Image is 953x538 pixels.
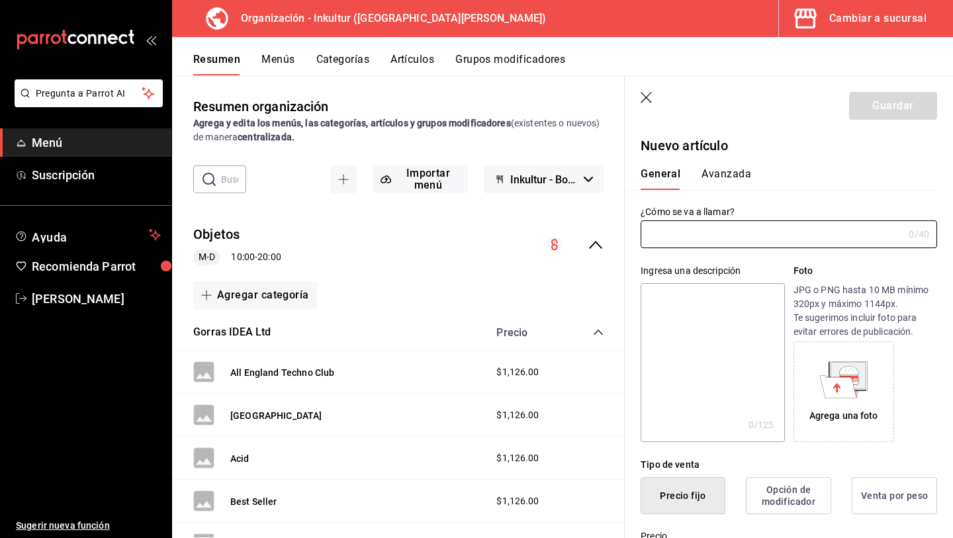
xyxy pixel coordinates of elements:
[193,281,317,309] button: Agregar categoría
[909,228,929,241] div: 0 /40
[230,495,277,508] button: Best Seller
[193,53,240,75] button: Resumen
[221,166,246,193] input: Buscar menú
[641,136,937,156] p: Nuevo artículo
[261,53,295,75] button: Menús
[794,264,937,278] p: Foto
[373,165,467,193] button: Importar menú
[641,167,921,190] div: navigation tabs
[193,225,240,244] button: Objetos
[32,290,161,308] span: [PERSON_NAME]
[146,34,156,45] button: open_drawer_menu
[496,494,539,508] span: $1,126.00
[641,167,680,190] button: General
[32,257,161,275] span: Recomienda Parrot
[193,249,281,265] div: 10:00 - 20:00
[9,96,163,110] a: Pregunta a Parrot AI
[193,118,511,128] strong: Agrega y edita los menús, las categorías, artículos y grupos modificadores
[230,452,250,465] button: Acid
[496,451,539,465] span: $1,126.00
[483,326,568,339] div: Precio
[749,418,774,431] div: 0 /125
[230,11,546,26] h3: Organización - Inkultur ([GEOGRAPHIC_DATA][PERSON_NAME])
[593,327,604,337] button: collapse-category-row
[496,408,539,422] span: $1,126.00
[193,97,329,116] div: Resumen organización
[32,166,161,184] span: Suscripción
[230,409,322,422] button: [GEOGRAPHIC_DATA]
[238,132,295,142] strong: centralizada.
[15,79,163,107] button: Pregunta a Parrot AI
[794,283,937,339] p: JPG o PNG hasta 10 MB mínimo 320px y máximo 1144px. Te sugerimos incluir foto para evitar errores...
[641,207,937,216] label: ¿Cómo se va a llamar?
[172,214,625,276] div: collapse-menu-row
[193,325,271,340] button: Gorras IDEA Ltd
[455,53,565,75] button: Grupos modificadores
[829,9,927,28] div: Cambiar a sucursal
[230,366,334,379] button: All England Techno Club
[193,116,604,144] div: (existentes o nuevos) de manera
[852,477,937,514] button: Venta por peso
[390,53,434,75] button: Artículos
[496,365,539,379] span: $1,126.00
[641,264,784,278] div: Ingresa una descripción
[32,134,161,152] span: Menú
[484,165,604,193] button: Inkultur - Borrador
[16,519,161,533] span: Sugerir nueva función
[193,250,220,264] span: M-D
[510,173,578,186] span: Inkultur - Borrador
[797,345,891,439] div: Agrega una foto
[316,53,370,75] button: Categorías
[193,53,953,75] div: navigation tabs
[36,87,142,101] span: Pregunta a Parrot AI
[32,227,144,243] span: Ayuda
[809,409,878,423] div: Agrega una foto
[702,167,751,190] button: Avanzada
[746,477,831,514] button: Opción de modificador
[641,477,725,514] button: Precio fijo
[641,458,937,472] div: Tipo de venta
